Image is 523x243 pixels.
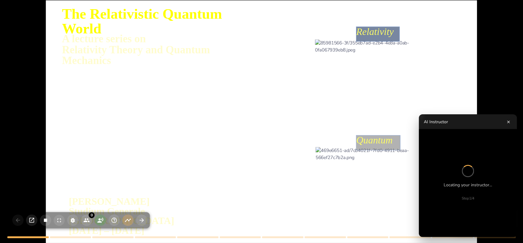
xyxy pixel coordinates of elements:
button: Avatar TTS [95,215,106,226]
span: Quantum [356,135,393,145]
div: 0 [89,212,95,218]
span: The Relativistic Quantum World [62,6,222,36]
div: Step 1 /4 [462,196,474,201]
span: [DATE] – [DATE] [69,225,145,236]
button: Toggle Progress Bar [122,215,134,226]
span: [PERSON_NAME] [69,196,150,206]
button: Help (?) [108,215,120,226]
button: Toggle Debug Overlay (D) [67,215,78,226]
button: × [505,118,512,125]
div: Locating your instructor... [444,182,492,188]
span: Relativity [356,26,394,37]
button: Toggle Fullscreen (F) [54,215,65,226]
h3: AI Instructor [424,119,448,125]
button: Presenter View [26,215,37,226]
span: Relativity Theory and Quantum Mechanics [62,43,210,66]
button: Stop presentation [40,215,51,226]
button: 0 [81,215,92,226]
